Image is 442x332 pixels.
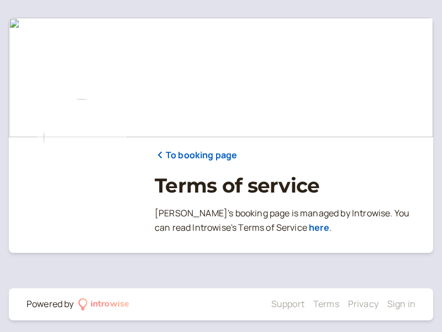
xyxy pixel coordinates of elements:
[78,297,130,312] a: introwise
[313,298,339,310] a: Terms
[27,297,74,312] div: Powered by
[155,148,237,163] a: To booking page
[387,298,415,310] a: Sign in
[155,206,415,235] p: [PERSON_NAME] ' s booking page is managed by Introwise. You can read Introwise ' s Terms of Servi...
[271,298,304,310] a: Support
[309,221,329,234] a: here
[348,298,378,310] a: Privacy
[91,297,129,312] div: introwise
[155,174,415,198] h1: Terms of service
